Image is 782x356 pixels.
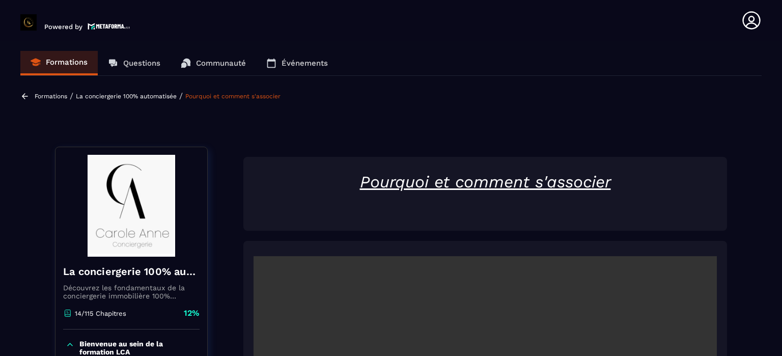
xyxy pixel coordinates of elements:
[70,91,73,101] span: /
[35,93,67,100] a: Formations
[256,51,338,75] a: Événements
[63,155,200,257] img: banner
[360,172,611,191] u: Pourquoi et comment s'associer
[79,340,197,356] p: Bienvenue au sein de la formation LCA
[171,51,256,75] a: Communauté
[20,51,98,75] a: Formations
[185,93,281,100] a: Pourquoi et comment s'associer
[76,93,177,100] a: La conciergerie 100% automatisée
[184,308,200,319] p: 12%
[63,264,200,279] h4: La conciergerie 100% automatisée
[44,23,82,31] p: Powered by
[20,14,37,31] img: logo-branding
[98,51,171,75] a: Questions
[282,59,328,68] p: Événements
[196,59,246,68] p: Communauté
[88,22,130,31] img: logo
[75,310,126,317] p: 14/115 Chapitres
[46,58,88,67] p: Formations
[63,284,200,300] p: Découvrez les fondamentaux de la conciergerie immobilière 100% automatisée. Cette formation est c...
[179,91,183,101] span: /
[123,59,160,68] p: Questions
